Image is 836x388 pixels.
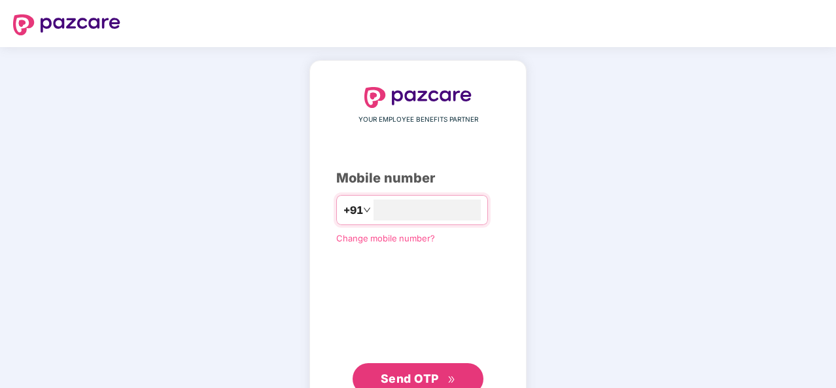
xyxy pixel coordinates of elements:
span: +91 [343,202,363,219]
div: Mobile number [336,168,500,188]
img: logo [13,14,120,35]
span: YOUR EMPLOYEE BENEFITS PARTNER [358,115,478,125]
img: logo [364,87,472,108]
a: Change mobile number? [336,233,435,243]
span: down [363,206,371,214]
span: Send OTP [381,372,439,385]
span: double-right [447,376,456,384]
